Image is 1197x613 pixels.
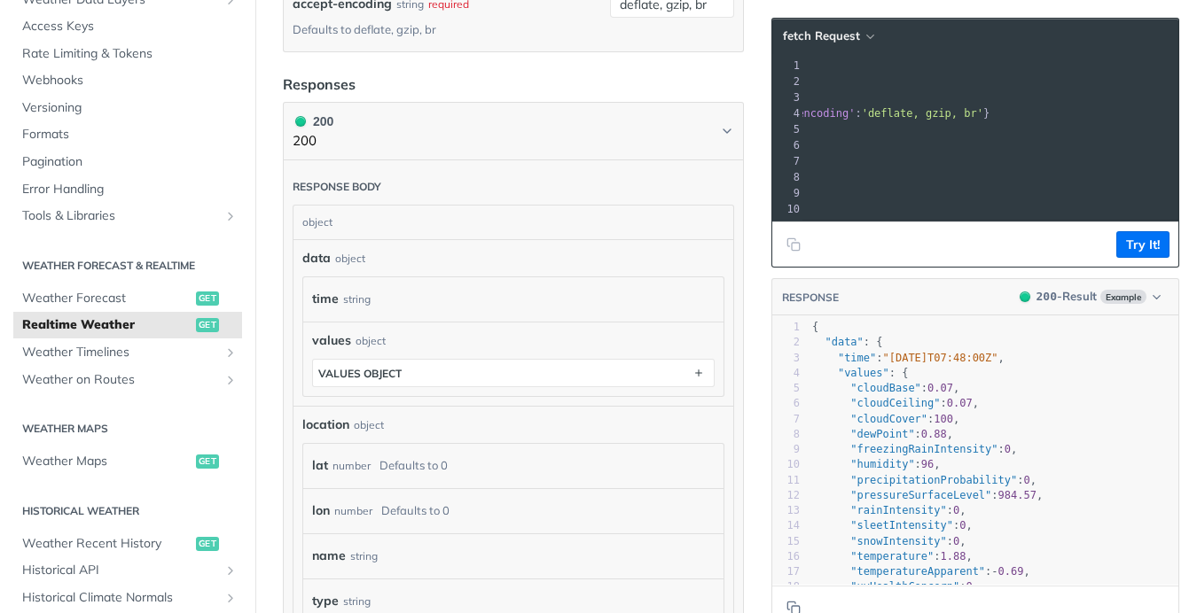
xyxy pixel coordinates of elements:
span: : , [812,550,973,563]
label: name [312,543,346,569]
button: Show subpages for Historical Climate Normals [223,591,238,605]
span: Weather Forecast [22,290,192,307]
p: 200 [293,131,333,151]
button: fetch Request [777,27,880,45]
span: Webhooks [22,72,238,89]
span: "snowIntensity" [850,535,946,547]
span: : , [812,580,979,593]
span: Weather Maps [22,453,192,470]
div: 8 [772,427,800,442]
span: 0 [1005,443,1011,455]
span: 0.07 [947,397,973,409]
span: Weather Timelines [22,344,219,361]
span: 0 [966,580,972,593]
div: 15 [772,534,800,549]
span: Access Keys [22,18,238,35]
a: Historical Climate NormalsShow subpages for Historical Climate Normals [13,585,242,611]
button: Show subpages for Weather Timelines [223,345,238,360]
span: get [196,537,219,551]
span: : , [812,352,1005,364]
span: : , [812,535,966,547]
div: 11 [772,473,800,488]
span: : , [812,474,1037,486]
div: Responses [283,74,356,95]
button: values object [313,360,714,386]
span: location [302,415,349,434]
span: "time" [838,352,876,364]
div: 8 [772,169,802,185]
span: 984.57 [998,489,1037,501]
span: 200 [1020,291,1030,302]
div: 16 [772,549,800,564]
button: Show subpages for Weather on Routes [223,373,238,387]
button: 200200-ResultExample [1011,288,1170,306]
span: "rainIntensity" [850,504,946,516]
span: fetch Request [783,28,860,43]
span: : , [812,413,959,425]
span: values [312,331,351,350]
span: "cloudBase" [850,382,920,394]
label: time [312,286,339,312]
span: Weather on Routes [22,371,219,389]
span: 200 [1037,290,1057,303]
span: : { [812,336,883,348]
button: Copy to clipboard [781,231,806,258]
span: : { [812,367,908,379]
div: 7 [772,153,802,169]
span: Error Handling [22,181,238,198]
span: "temperatureApparent" [850,565,985,578]
span: 0 [1023,474,1029,486]
span: : , [812,519,973,532]
span: "sleetIntensity" [850,519,953,532]
a: Weather Recent Historyget [13,531,242,557]
div: Defaults to deflate, gzip, br [293,17,436,43]
div: 3 [772,89,802,105]
span: "humidity" [850,458,914,470]
div: 6 [772,396,800,411]
span: Rate Limiting & Tokens [22,45,238,63]
div: 2 [772,335,800,350]
span: get [196,291,219,306]
span: Historical API [22,562,219,579]
span: 0.88 [921,428,947,440]
div: 1 [772,320,800,335]
a: Webhooks [13,67,242,94]
span: "pressureSurfaceLevel" [850,489,991,501]
a: Tools & LibrariesShow subpages for Tools & Libraries [13,203,242,229]
span: "cloudCover" [850,413,927,425]
div: 4 [772,105,802,121]
div: Defaults to 0 [381,498,450,524]
span: 0.07 [927,382,953,394]
span: : , [812,458,941,470]
div: number [334,498,372,524]
span: "dewPoint" [850,428,914,440]
a: Weather Mapsget [13,448,242,475]
span: 0 [959,519,966,532]
span: 'deflate, gzip, br' [862,107,983,120]
span: Historical Climate Normals [22,589,219,607]
span: 0.69 [998,565,1024,578]
span: Tools & Libraries [22,207,219,225]
span: "precipitationProbability" [850,474,1017,486]
span: 0 [953,535,959,547]
div: object [356,333,386,349]
div: string [343,286,371,312]
a: Error Handling [13,176,242,203]
span: { [812,321,818,333]
div: number [332,453,371,478]
a: Realtime Weatherget [13,312,242,338]
div: 18 [772,579,800,594]
a: Historical APIShow subpages for Historical API [13,557,242,584]
div: 12 [772,488,800,503]
span: "uvHealthConcern" [850,580,959,593]
h2: Historical Weather [13,503,242,519]
span: "values" [838,367,889,379]
label: lat [312,453,328,478]
div: 7 [772,412,800,427]
span: "temperature" [850,550,934,563]
span: : , [812,428,953,440]
span: Formats [22,126,238,144]
span: Weather Recent History [22,535,192,553]
a: Access Keys [13,13,242,40]
div: string [350,543,378,569]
